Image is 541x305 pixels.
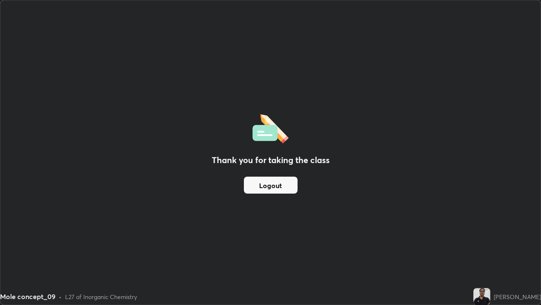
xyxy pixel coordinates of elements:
h2: Thank you for taking the class [212,154,330,166]
div: • [59,292,62,301]
div: L27 of Inorganic Chemistry [65,292,137,301]
img: 2746b4ae3dd242b0847139de884b18c5.jpg [473,288,490,305]
button: Logout [244,177,298,194]
img: offlineFeedback.1438e8b3.svg [252,111,289,144]
div: [PERSON_NAME] [494,292,541,301]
